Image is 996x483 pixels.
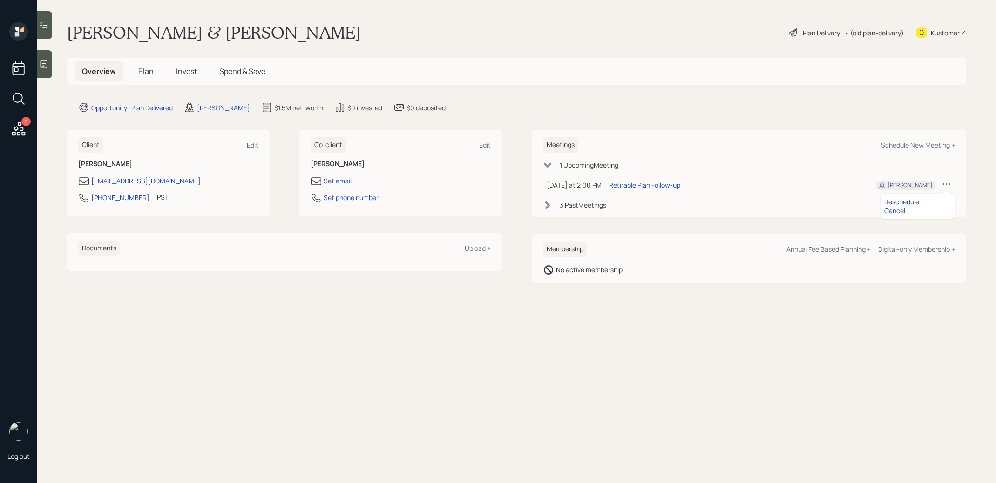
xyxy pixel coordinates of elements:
[803,28,840,38] div: Plan Delivery
[931,28,960,38] div: Kustomer
[82,66,116,76] span: Overview
[547,180,602,190] div: [DATE] at 2:00 PM
[138,66,154,76] span: Plan
[884,197,951,206] div: Reschedule
[884,206,951,215] div: Cancel
[78,137,103,153] h6: Client
[543,137,578,153] h6: Meetings
[881,141,955,149] div: Schedule New Meeting +
[78,160,258,168] h6: [PERSON_NAME]
[324,193,379,202] div: Set phone number
[311,137,346,153] h6: Co-client
[197,103,250,113] div: [PERSON_NAME]
[21,117,31,126] div: 2
[67,22,361,43] h1: [PERSON_NAME] & [PERSON_NAME]
[347,103,382,113] div: $0 invested
[78,241,120,256] h6: Documents
[878,245,955,254] div: Digital-only Membership +
[407,103,446,113] div: $0 deposited
[845,28,904,38] div: • (old plan-delivery)
[91,176,201,186] div: [EMAIL_ADDRESS][DOMAIN_NAME]
[176,66,197,76] span: Invest
[91,193,149,202] div: [PHONE_NUMBER]
[311,160,491,168] h6: [PERSON_NAME]
[465,244,491,253] div: Upload +
[157,192,169,202] div: PST
[786,245,871,254] div: Annual Fee Based Planning +
[560,160,618,170] div: 1 Upcoming Meeting
[479,141,491,149] div: Edit
[91,103,173,113] div: Opportunity · Plan Delivered
[247,141,258,149] div: Edit
[7,452,30,461] div: Log out
[888,181,933,189] div: [PERSON_NAME]
[324,176,352,186] div: Set email
[560,200,606,210] div: 3 Past Meeting s
[219,66,265,76] span: Spend & Save
[274,103,323,113] div: $1.5M net-worth
[556,265,623,275] div: No active membership
[543,241,587,257] h6: Membership
[609,180,680,190] div: Retirable Plan Follow-up
[9,422,28,441] img: treva-nostdahl-headshot.png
